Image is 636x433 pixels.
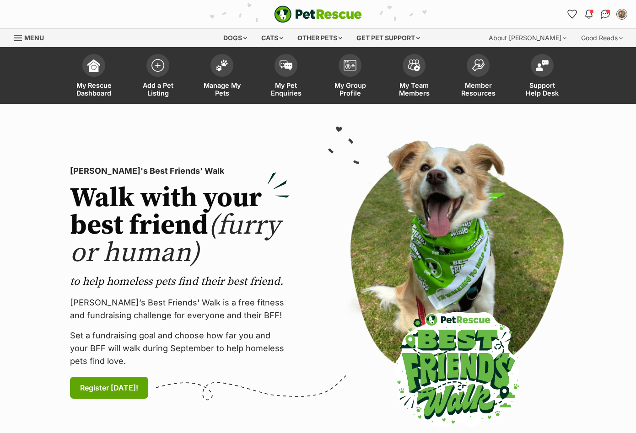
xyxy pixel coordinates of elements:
[601,10,610,19] img: chat-41dd97257d64d25036548639549fe6c8038ab92f7586957e7f3b1b290dea8141.svg
[565,7,629,21] ul: Account quick links
[472,59,485,71] img: member-resources-icon-8e73f808a243e03378d46382f2149f9095a855e16c252ad45f914b54edf8863c.svg
[617,10,626,19] img: Rocky Roads Rescue profile pic
[62,49,126,104] a: My Rescue Dashboard
[318,49,382,104] a: My Group Profile
[265,81,307,97] span: My Pet Enquiries
[614,7,629,21] button: My account
[344,60,356,71] img: group-profile-icon-3fa3cf56718a62981997c0bc7e787c4b2cf8bcc04b72c1350f741eb67cf2f40e.svg
[87,59,100,72] img: dashboard-icon-eb2f2d2d3e046f16d808141f083e7271f6b2e854fb5c12c21221c1fb7104beca.svg
[274,5,362,23] a: PetRescue
[216,59,228,71] img: manage-my-pets-icon-02211641906a0b7f246fdf0571729dbe1e7629f14944591b6c1af311fb30b64b.svg
[254,49,318,104] a: My Pet Enquiries
[482,29,573,47] div: About [PERSON_NAME]
[598,7,613,21] a: Conversations
[329,81,371,97] span: My Group Profile
[70,208,280,270] span: (furry or human)
[291,29,349,47] div: Other pets
[274,5,362,23] img: logo-e224e6f780fb5917bec1dbf3a21bbac754714ae5b6737aabdf751b685950b380.svg
[70,296,290,322] p: [PERSON_NAME]’s Best Friends' Walk is a free fitness and fundraising challenge for everyone and t...
[73,81,114,97] span: My Rescue Dashboard
[255,29,290,47] div: Cats
[522,81,563,97] span: Support Help Desk
[70,185,290,267] h2: Walk with your best friend
[582,7,596,21] button: Notifications
[575,29,629,47] div: Good Reads
[70,329,290,368] p: Set a fundraising goal and choose how far you and your BFF will walk during September to help hom...
[585,10,593,19] img: notifications-46538b983faf8c2785f20acdc204bb7945ddae34d4c08c2a6579f10ce5e182be.svg
[80,382,138,393] span: Register [DATE]!
[536,60,549,71] img: help-desk-icon-fdf02630f3aa405de69fd3d07c3f3aa587a6932b1a1747fa1d2bba05be0121f9.svg
[70,377,148,399] a: Register [DATE]!
[280,60,292,70] img: pet-enquiries-icon-7e3ad2cf08bfb03b45e93fb7055b45f3efa6380592205ae92323e6603595dc1f.svg
[217,29,253,47] div: Dogs
[126,49,190,104] a: Add a Pet Listing
[350,29,426,47] div: Get pet support
[190,49,254,104] a: Manage My Pets
[446,49,510,104] a: Member Resources
[408,59,420,71] img: team-members-icon-5396bd8760b3fe7c0b43da4ab00e1e3bb1a5d9ba89233759b79545d2d3fc5d0d.svg
[458,81,499,97] span: Member Resources
[70,165,290,177] p: [PERSON_NAME]'s Best Friends' Walk
[201,81,243,97] span: Manage My Pets
[137,81,178,97] span: Add a Pet Listing
[151,59,164,72] img: add-pet-listing-icon-0afa8454b4691262ce3f59096e99ab1cd57d4a30225e0717b998d2c9b9846f56.svg
[24,34,44,42] span: Menu
[382,49,446,104] a: My Team Members
[14,29,50,45] a: Menu
[70,274,290,289] p: to help homeless pets find their best friend.
[510,49,574,104] a: Support Help Desk
[565,7,580,21] a: Favourites
[393,81,435,97] span: My Team Members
